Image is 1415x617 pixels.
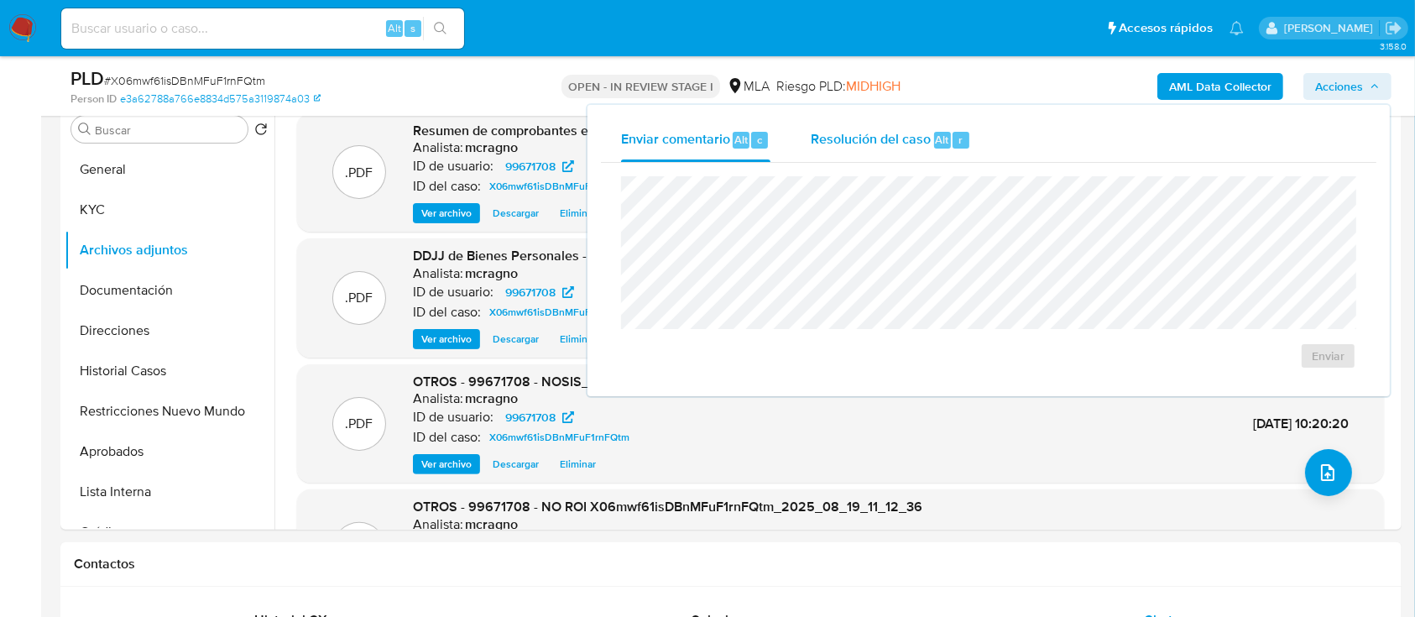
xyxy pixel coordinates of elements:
[74,556,1388,573] h1: Contactos
[120,92,321,107] a: e3a62788a766e8834d575a3119874a03
[465,139,518,156] h6: mcragno
[388,20,401,36] span: Alt
[483,302,636,322] a: X06mwf61isDBnMFuF1rnFQtm
[551,454,604,474] button: Eliminar
[346,289,373,307] p: .PDF
[413,429,481,446] p: ID del caso:
[495,156,584,176] a: 99671708
[560,205,596,222] span: Eliminar
[958,132,963,148] span: r
[505,156,556,176] span: 99671708
[104,72,265,89] span: # X06mwf61isDBnMFuF1rnFQtm
[65,311,274,351] button: Direcciones
[413,265,463,282] p: Analista:
[413,246,846,265] span: DDJJ de Bienes Personales - 99671708 - DDJJ Bienes personales 2023
[413,304,481,321] p: ID del caso:
[78,123,91,136] button: Buscar
[1119,19,1213,37] span: Accesos rápidos
[413,454,480,474] button: Ver archivo
[70,65,104,92] b: PLD
[465,265,518,282] h6: mcragno
[465,390,518,407] h6: mcragno
[1157,73,1283,100] button: AML Data Collector
[1230,21,1244,35] a: Notificaciones
[65,270,274,311] button: Documentación
[413,121,1083,140] span: Resumen de comprobantes electronicos emitidos ARCA - 99671708 - Comprobantes electronicos [DATE]-...
[493,205,539,222] span: Descargar
[489,302,629,322] span: X06mwf61isDBnMFuF1rnFQtm
[413,329,480,349] button: Ver archivo
[489,176,629,196] span: X06mwf61isDBnMFuF1rnFQtm
[346,415,373,433] p: .PDF
[413,158,493,175] p: ID de usuario:
[1380,39,1407,53] span: 3.158.0
[70,92,117,107] b: Person ID
[1305,449,1352,496] button: upload-file
[465,516,518,533] h6: mcragno
[413,409,493,426] p: ID de usuario:
[95,123,241,138] input: Buscar
[484,203,547,223] button: Descargar
[505,282,556,302] span: 99671708
[65,391,274,431] button: Restricciones Nuevo Mundo
[413,139,463,156] p: Analista:
[484,329,547,349] button: Descargar
[413,390,463,407] p: Analista:
[410,20,415,36] span: s
[560,456,596,473] span: Eliminar
[254,123,268,141] button: Volver al orden por defecto
[65,512,274,552] button: Créditos
[413,178,481,195] p: ID del caso:
[734,132,748,148] span: Alt
[413,203,480,223] button: Ver archivo
[1284,20,1379,36] p: marielabelen.cragno@mercadolibre.com
[61,18,464,39] input: Buscar usuario o caso...
[757,132,762,148] span: c
[1385,19,1402,37] a: Salir
[346,164,373,182] p: .PDF
[413,516,463,533] p: Analista:
[776,77,901,96] span: Riesgo PLD:
[489,427,629,447] span: X06mwf61isDBnMFuF1rnFQtm
[560,331,596,348] span: Eliminar
[1253,414,1349,433] span: [DATE] 10:20:20
[413,497,922,516] span: OTROS - 99671708 - NO ROI X06mwf61isDBnMFuF1rnFQtm_2025_08_19_11_12_36
[495,407,584,427] a: 99671708
[846,76,901,96] span: MIDHIGH
[811,129,931,149] span: Resolución del caso
[1315,73,1363,100] span: Acciones
[483,176,636,196] a: X06mwf61isDBnMFuF1rnFQtm
[551,203,604,223] button: Eliminar
[936,132,949,148] span: Alt
[65,472,274,512] button: Lista Interna
[505,407,556,427] span: 99671708
[421,456,472,473] span: Ver archivo
[621,129,730,149] span: Enviar comentario
[413,284,493,301] p: ID de usuario:
[423,17,457,40] button: search-icon
[65,431,274,472] button: Aprobados
[1169,73,1271,100] b: AML Data Collector
[495,282,584,302] a: 99671708
[65,230,274,270] button: Archivos adjuntos
[65,190,274,230] button: KYC
[493,331,539,348] span: Descargar
[421,205,472,222] span: Ver archivo
[484,454,547,474] button: Descargar
[551,329,604,349] button: Eliminar
[727,77,770,96] div: MLA
[1303,73,1392,100] button: Acciones
[483,427,636,447] a: X06mwf61isDBnMFuF1rnFQtm
[65,149,274,190] button: General
[493,456,539,473] span: Descargar
[561,75,720,98] p: OPEN - IN REVIEW STAGE I
[413,372,1014,391] span: OTROS - 99671708 - NOSIS_Manager_InformeIndividual_20331618641_620658_20250819121242
[421,331,472,348] span: Ver archivo
[65,351,274,391] button: Historial Casos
